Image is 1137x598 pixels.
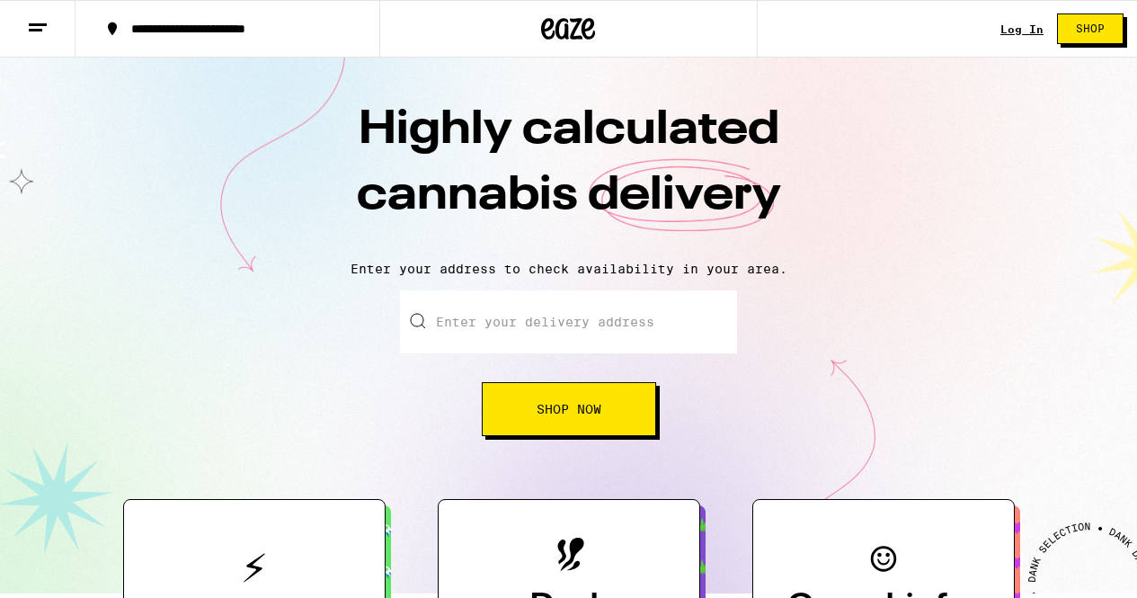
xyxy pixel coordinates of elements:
button: Shop [1057,13,1124,44]
a: Shop [1044,13,1137,44]
a: Log In [1000,23,1044,35]
h1: Highly calculated cannabis delivery [254,98,884,247]
button: Shop Now [482,382,656,436]
p: Enter your address to check availability in your area. [18,262,1119,276]
input: Enter your delivery address [400,290,737,353]
span: Shop [1076,23,1105,34]
span: Shop Now [537,403,601,415]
